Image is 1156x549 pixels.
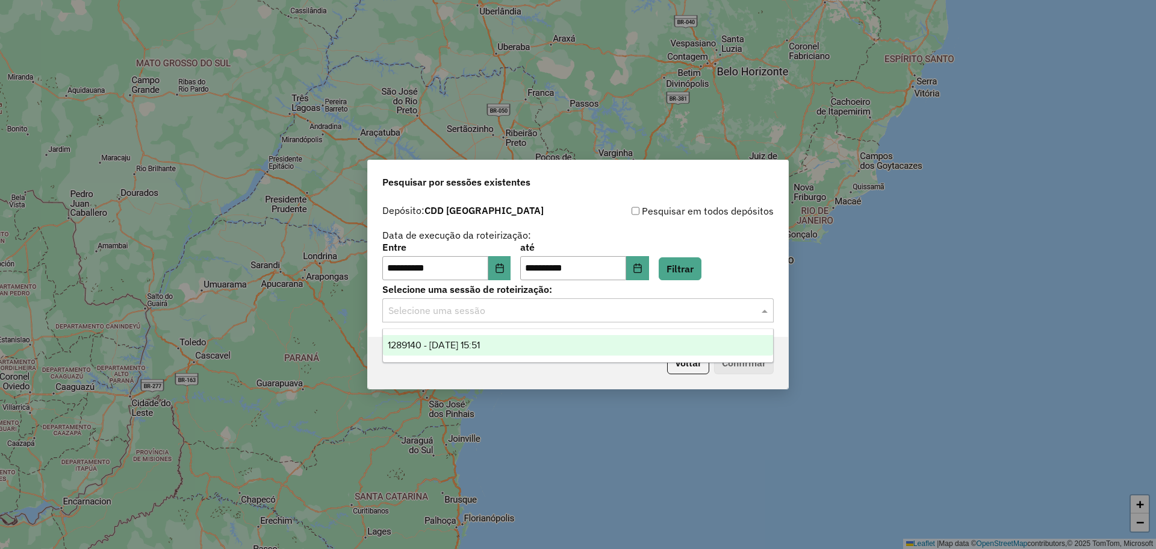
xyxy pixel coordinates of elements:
strong: CDD [GEOGRAPHIC_DATA] [424,204,544,216]
div: Pesquisar em todos depósitos [578,204,774,218]
label: até [520,240,648,254]
button: Filtrar [659,257,701,280]
button: Voltar [667,351,709,374]
button: Choose Date [626,256,649,280]
label: Data de execução da roteirização: [382,228,531,242]
label: Selecione uma sessão de roteirização: [382,282,774,296]
span: 1289140 - [DATE] 15:51 [388,340,480,350]
span: Pesquisar por sessões existentes [382,175,530,189]
label: Depósito: [382,203,544,218]
label: Entre [382,240,511,254]
ng-dropdown-panel: Options list [382,328,774,363]
button: Choose Date [488,256,511,280]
